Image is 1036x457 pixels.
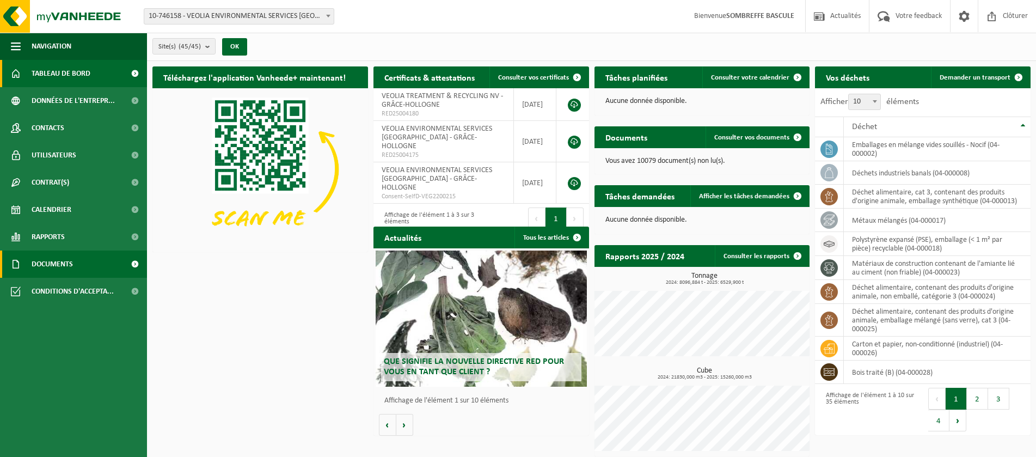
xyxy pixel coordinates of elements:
[32,60,90,87] span: Tableau de bord
[32,142,76,169] span: Utilisateurs
[928,388,946,410] button: Previous
[382,92,503,109] span: VEOLIA TREATMENT & RECYCLING NV - GRÂCE-HOLLOGNE
[844,161,1031,185] td: déchets industriels banals (04-000008)
[379,206,476,230] div: Affichage de l'élément 1 à 3 sur 3 éléments
[32,87,115,114] span: Données de l'entrepr...
[600,367,810,380] h3: Cube
[32,251,73,278] span: Documents
[815,66,880,88] h2: Vos déchets
[545,208,567,229] button: 1
[514,88,556,121] td: [DATE]
[844,232,1031,256] td: polystyrène expansé (PSE), emballage (< 1 m² par pièce) recyclable (04-000018)
[820,98,919,106] label: Afficher éléments
[715,245,808,267] a: Consulter les rapports
[514,227,588,248] a: Tous les articles
[605,98,799,105] p: Aucune donnée disponible.
[158,39,201,55] span: Site(s)
[967,388,988,410] button: 2
[32,169,69,196] span: Contrat(s)
[384,357,564,376] span: Que signifie la nouvelle directive RED pour vous en tant que client ?
[489,66,588,88] a: Consulter vos certificats
[711,74,789,81] span: Consulter votre calendrier
[376,251,587,387] a: Que signifie la nouvelle directive RED pour vous en tant que client ?
[844,256,1031,280] td: matériaux de construction contenant de l'amiante lié au ciment (non friable) (04-000023)
[690,185,808,207] a: Afficher les tâches demandées
[222,38,247,56] button: OK
[949,410,966,431] button: Next
[699,193,789,200] span: Afficher les tâches demandées
[594,66,678,88] h2: Tâches planifiées
[32,196,71,223] span: Calendrier
[379,414,396,436] button: Vorige
[820,387,917,432] div: Affichage de l'élément 1 à 10 sur 35 éléments
[594,126,658,148] h2: Documents
[594,245,695,266] h2: Rapports 2025 / 2024
[373,66,486,88] h2: Certificats & attestations
[152,66,357,88] h2: Téléchargez l'application Vanheede+ maintenant!
[988,388,1009,410] button: 3
[179,43,201,50] count: (45/45)
[528,208,545,229] button: Previous
[514,121,556,162] td: [DATE]
[844,337,1031,361] td: carton et papier, non-conditionné (industriel) (04-000026)
[714,134,789,141] span: Consulter vos documents
[844,209,1031,232] td: métaux mélangés (04-000017)
[940,74,1010,81] span: Demander un transport
[931,66,1029,88] a: Demander un transport
[600,375,810,380] span: 2024: 21830,000 m3 - 2025: 15260,000 m3
[844,280,1031,304] td: déchet alimentaire, contenant des produits d'origine animale, non emballé, catégorie 3 (04-000024)
[382,109,505,118] span: RED25004180
[498,74,569,81] span: Consulter vos certificats
[844,137,1031,161] td: emballages en mélange vides souillés - Nocif (04-000002)
[605,157,799,165] p: Vous avez 10079 document(s) non lu(s).
[844,304,1031,337] td: déchet alimentaire, contenant des produits d'origine animale, emballage mélangé (sans verre), cat...
[706,126,808,148] a: Consulter vos documents
[594,185,685,206] h2: Tâches demandées
[849,94,880,109] span: 10
[382,192,505,201] span: Consent-SelfD-VEG2200215
[382,151,505,160] span: RED25004175
[382,166,492,192] span: VEOLIA ENVIRONMENTAL SERVICES [GEOGRAPHIC_DATA] - GRÂCE-HOLLOGNE
[726,12,794,20] strong: SOMBREFFE BASCULE
[702,66,808,88] a: Consulter votre calendrier
[928,410,949,431] button: 4
[144,9,334,24] span: 10-746158 - VEOLIA ENVIRONMENTAL SERVICES WALLONIE - GRÂCE-HOLLOGNE
[396,414,413,436] button: Volgende
[844,361,1031,384] td: bois traité (B) (04-000028)
[373,227,432,248] h2: Actualités
[600,280,810,285] span: 2024: 8096,884 t - 2025: 6529,900 t
[32,114,64,142] span: Contacts
[152,38,216,54] button: Site(s)(45/45)
[514,162,556,204] td: [DATE]
[32,33,71,60] span: Navigation
[600,272,810,285] h3: Tonnage
[852,123,877,131] span: Déchet
[32,223,65,251] span: Rapports
[384,397,584,405] p: Affichage de l'élément 1 sur 10 éléments
[946,388,967,410] button: 1
[152,88,368,250] img: Download de VHEPlus App
[844,185,1031,209] td: déchet alimentaire, cat 3, contenant des produits d'origine animale, emballage synthétique (04-00...
[848,94,881,110] span: 10
[32,278,114,305] span: Conditions d'accepta...
[382,125,492,150] span: VEOLIA ENVIRONMENTAL SERVICES [GEOGRAPHIC_DATA] - GRÂCE-HOLLOGNE
[605,216,799,224] p: Aucune donnée disponible.
[567,208,584,229] button: Next
[144,8,334,25] span: 10-746158 - VEOLIA ENVIRONMENTAL SERVICES WALLONIE - GRÂCE-HOLLOGNE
